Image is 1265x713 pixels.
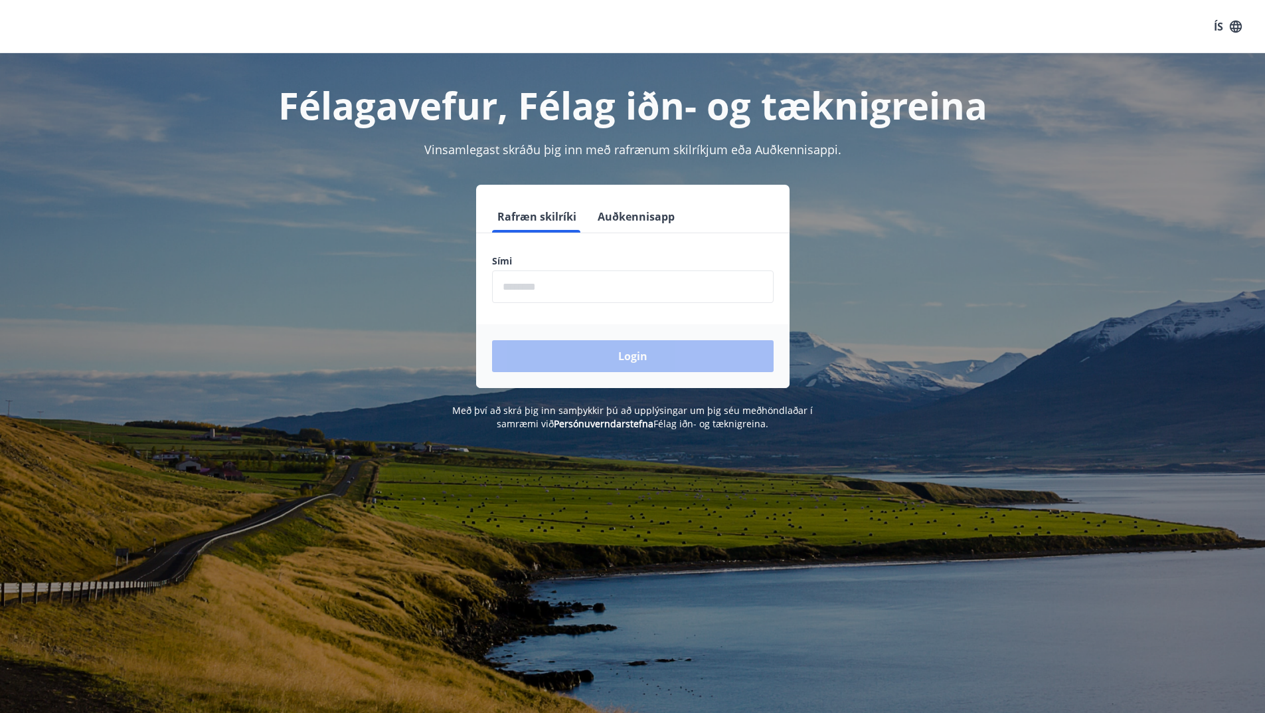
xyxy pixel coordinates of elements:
[452,404,813,430] span: Með því að skrá þig inn samþykkir þú að upplýsingar um þig séu meðhöndlaðar í samræmi við Félag i...
[1207,15,1249,39] button: ÍS
[592,201,680,233] button: Auðkennisapp
[492,201,582,233] button: Rafræn skilríki
[554,417,653,430] a: Persónuverndarstefna
[424,142,841,157] span: Vinsamlegast skráðu þig inn með rafrænum skilríkjum eða Auðkennisappi.
[492,255,774,268] label: Sími
[171,80,1095,130] h1: Félagavefur, Félag iðn- og tæknigreina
